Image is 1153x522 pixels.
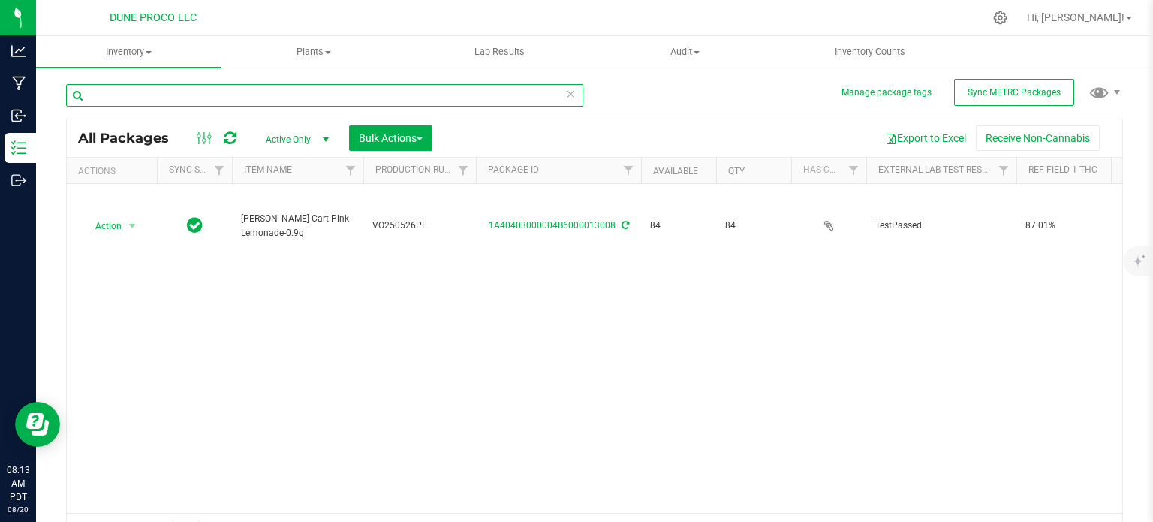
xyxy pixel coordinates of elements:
[875,125,976,151] button: Export to Excel
[244,164,292,175] a: Item Name
[814,45,926,59] span: Inventory Counts
[221,36,407,68] a: Plants
[241,212,354,240] span: [PERSON_NAME]-Cart-Pink Lemonade-0.9g
[11,173,26,188] inline-svg: Outbound
[451,158,476,183] a: Filter
[359,132,423,144] span: Bulk Actions
[66,84,583,107] input: Search Package ID, Item Name, SKU, Lot or Part Number...
[372,219,467,233] span: VO250526PL
[791,158,866,184] th: Has COA
[992,158,1016,183] a: Filter
[207,158,232,183] a: Filter
[222,45,406,59] span: Plants
[7,463,29,504] p: 08:13 AM PDT
[616,158,641,183] a: Filter
[1027,11,1124,23] span: Hi, [PERSON_NAME]!
[878,164,996,175] a: External Lab Test Result
[349,125,432,151] button: Bulk Actions
[875,219,1007,233] span: TestPassed
[11,76,26,91] inline-svg: Manufacturing
[1028,164,1097,175] a: Ref Field 1 THC
[619,220,629,231] span: Sync from Compliance System
[123,216,142,237] span: select
[82,216,122,237] span: Action
[78,130,184,146] span: All Packages
[954,79,1074,106] button: Sync METRC Packages
[407,36,592,68] a: Lab Results
[991,11,1010,25] div: Manage settings
[976,125,1100,151] button: Receive Non-Cannabis
[78,166,151,177] div: Actions
[728,166,745,177] a: Qty
[11,44,26,59] inline-svg: Analytics
[653,166,698,177] a: Available
[725,219,782,233] span: 84
[1025,219,1139,233] span: 87.01%
[36,36,221,68] a: Inventory
[15,402,60,447] iframe: Resource center
[454,45,545,59] span: Lab Results
[36,45,221,59] span: Inventory
[650,219,707,233] span: 84
[7,504,29,515] p: 08/20
[778,36,963,68] a: Inventory Counts
[593,45,777,59] span: Audit
[565,84,576,104] span: Clear
[11,108,26,123] inline-svg: Inbound
[187,215,203,236] span: In Sync
[841,86,932,99] button: Manage package tags
[488,164,539,175] a: Package ID
[339,158,363,183] a: Filter
[169,164,227,175] a: Sync Status
[11,140,26,155] inline-svg: Inventory
[375,164,451,175] a: Production Run
[968,87,1061,98] span: Sync METRC Packages
[592,36,778,68] a: Audit
[489,220,616,231] a: 1A40403000004B6000013008
[841,158,866,183] a: Filter
[110,11,197,24] span: DUNE PROCO LLC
